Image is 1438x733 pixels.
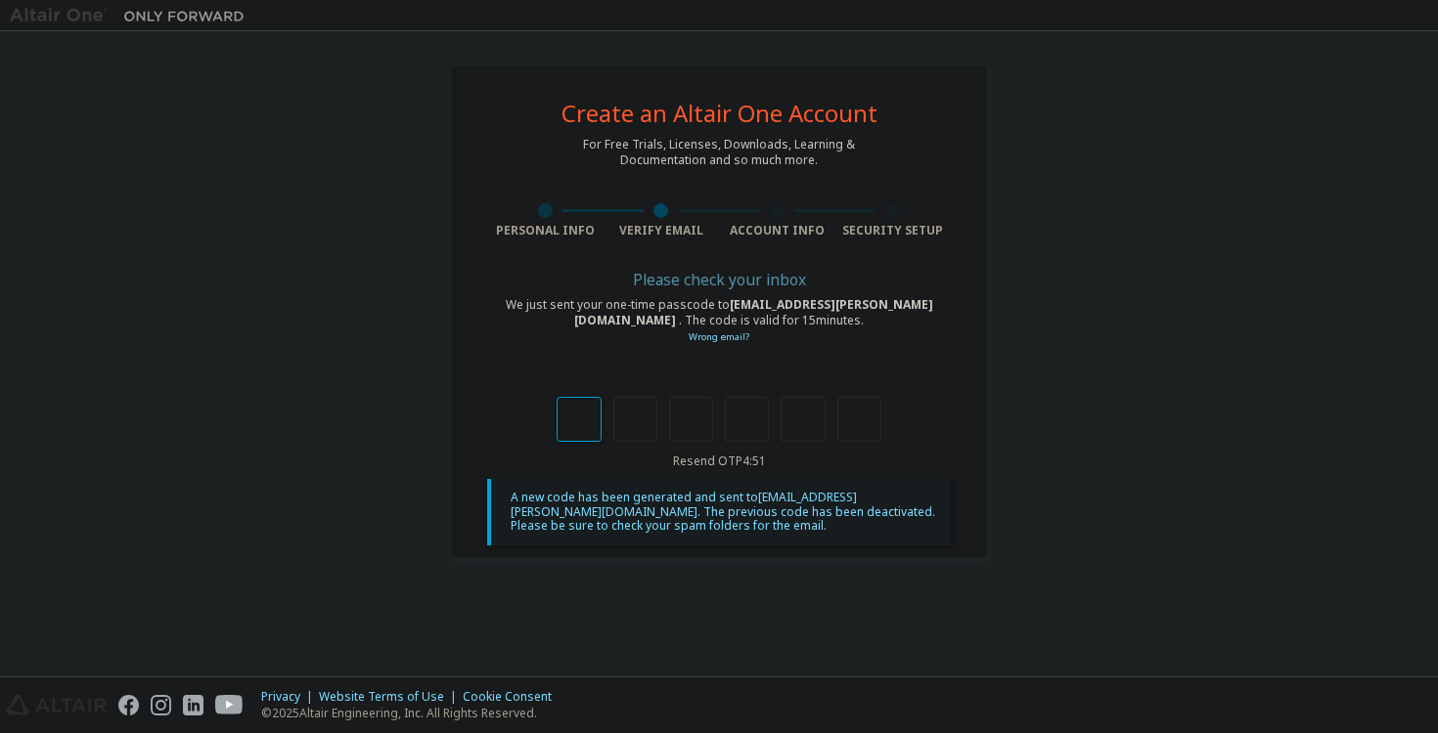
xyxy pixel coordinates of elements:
div: Website Terms of Use [319,689,463,705]
img: youtube.svg [215,695,244,715]
span: A new code has been generated and sent to [EMAIL_ADDRESS][PERSON_NAME][DOMAIN_NAME] . The previou... [511,489,935,534]
div: Security Setup [835,223,952,238]
div: Personal Info [487,223,604,238]
div: Verify Email [604,223,720,238]
div: Create an Altair One Account [562,102,877,125]
div: Please check your inbox [487,274,951,285]
div: Privacy [261,689,319,705]
p: © 2025 Altair Engineering, Inc. All Rights Reserved. [261,705,563,721]
img: altair_logo.svg [6,695,107,715]
img: Altair One [10,6,254,25]
img: linkedin.svg [183,695,203,715]
div: Account Info [719,223,835,238]
img: instagram.svg [151,695,171,715]
span: [EMAIL_ADDRESS][PERSON_NAME][DOMAIN_NAME] [574,296,933,328]
a: Go back to the registration form [689,330,749,343]
div: For Free Trials, Licenses, Downloads, Learning & Documentation and so much more. [583,137,855,168]
div: We just sent your one-time passcode to . The code is valid for 15 minutes. [487,297,951,345]
div: Cookie Consent [463,689,563,705]
img: facebook.svg [118,695,139,715]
